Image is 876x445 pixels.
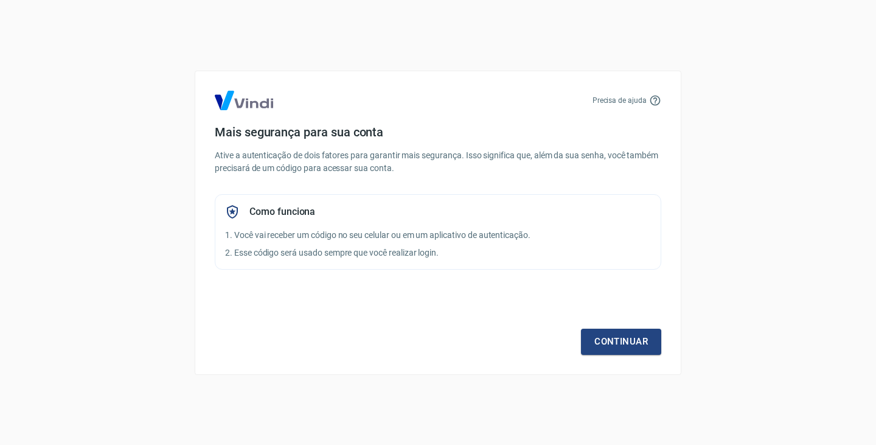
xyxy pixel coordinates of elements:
[225,229,651,242] p: 1. Você vai receber um código no seu celular ou em um aplicativo de autenticação.
[225,247,651,259] p: 2. Esse código será usado sempre que você realizar login.
[215,91,273,110] img: Logo Vind
[581,329,661,354] a: Continuar
[215,125,661,139] h4: Mais segurança para sua conta
[249,206,315,218] h5: Como funciona
[593,95,647,106] p: Precisa de ajuda
[215,149,661,175] p: Ative a autenticação de dois fatores para garantir mais segurança. Isso significa que, além da su...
